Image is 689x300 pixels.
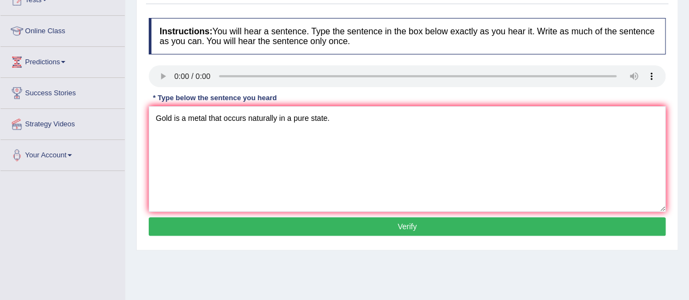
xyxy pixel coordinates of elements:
button: Verify [149,217,666,236]
a: Success Stories [1,78,125,105]
a: Strategy Videos [1,109,125,136]
a: Your Account [1,140,125,167]
h4: You will hear a sentence. Type the sentence in the box below exactly as you hear it. Write as muc... [149,18,666,54]
a: Predictions [1,47,125,74]
a: Online Class [1,16,125,43]
div: * Type below the sentence you heard [149,93,281,103]
b: Instructions: [160,27,212,36]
